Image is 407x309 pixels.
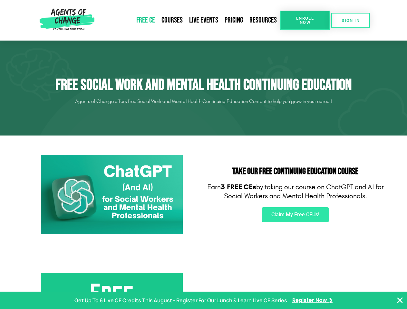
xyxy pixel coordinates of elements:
a: Register Now ❯ [292,296,333,305]
p: Agents of Change offers free Social Work and Mental Health Continuing Education Content to help y... [23,96,384,107]
a: SIGN IN [331,13,370,28]
p: Earn by taking our course on ChatGPT and AI for Social Workers and Mental Health Professionals. [207,183,384,201]
a: Claim My Free CEUs! [262,207,329,222]
span: SIGN IN [342,18,360,23]
p: Get Up To 6 Live CE Credits This August - Register For Our Lunch & Learn Live CE Series [74,296,287,305]
span: Claim My Free CEUs! [271,212,319,217]
a: Courses [158,13,186,28]
a: Enroll Now [280,11,330,30]
a: Pricing [221,13,246,28]
b: 3 FREE CEs [221,183,256,191]
h1: Free Social Work and Mental Health Continuing Education [23,76,384,95]
nav: Menu [97,13,280,28]
button: Close Banner [396,296,404,304]
a: Free CE [133,13,158,28]
a: Live Events [186,13,221,28]
h2: Take Our FREE Continuing Education Course [207,167,384,176]
span: Enroll Now [290,16,320,24]
a: Resources [246,13,280,28]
